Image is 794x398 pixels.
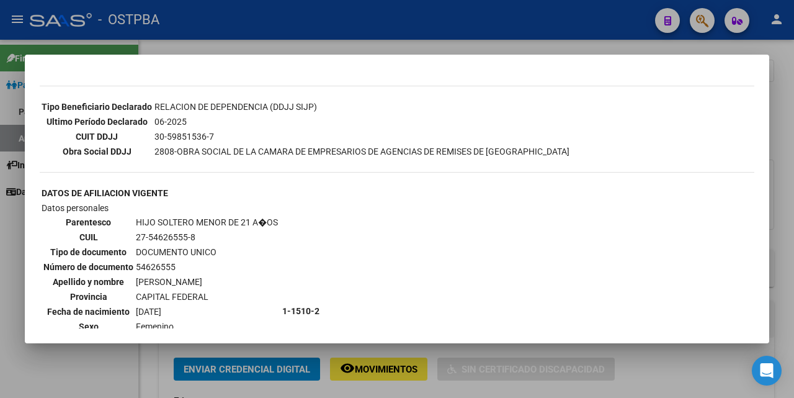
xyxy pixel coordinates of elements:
[43,320,134,333] th: Sexo
[43,260,134,274] th: Número de documento
[43,290,134,304] th: Provincia
[43,230,134,244] th: CUIL
[135,275,279,289] td: [PERSON_NAME]
[135,290,279,304] td: CAPITAL FEDERAL
[135,260,279,274] td: 54626555
[41,100,153,114] th: Tipo Beneficiario Declarado
[135,230,279,244] td: 27-54626555-8
[135,320,279,333] td: Femenino
[43,245,134,259] th: Tipo de documento
[135,215,279,229] td: HIJO SOLTERO MENOR DE 21 A�OS
[43,215,134,229] th: Parentesco
[154,145,570,158] td: 2808-OBRA SOCIAL DE LA CAMARA DE EMPRESARIOS DE AGENCIAS DE REMISES DE [GEOGRAPHIC_DATA]
[282,306,319,316] b: 1-1510-2
[154,115,570,129] td: 06-2025
[41,145,153,158] th: Obra Social DDJJ
[42,188,168,198] b: DATOS DE AFILIACION VIGENTE
[154,100,570,114] td: RELACION DE DEPENDENCIA (DDJJ SIJP)
[154,130,570,143] td: 30-59851536-7
[41,115,153,129] th: Ultimo Período Declarado
[752,356,782,386] div: Open Intercom Messenger
[43,305,134,319] th: Fecha de nacimiento
[43,275,134,289] th: Apellido y nombre
[41,130,153,143] th: CUIT DDJJ
[135,245,279,259] td: DOCUMENTO UNICO
[135,305,279,319] td: [DATE]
